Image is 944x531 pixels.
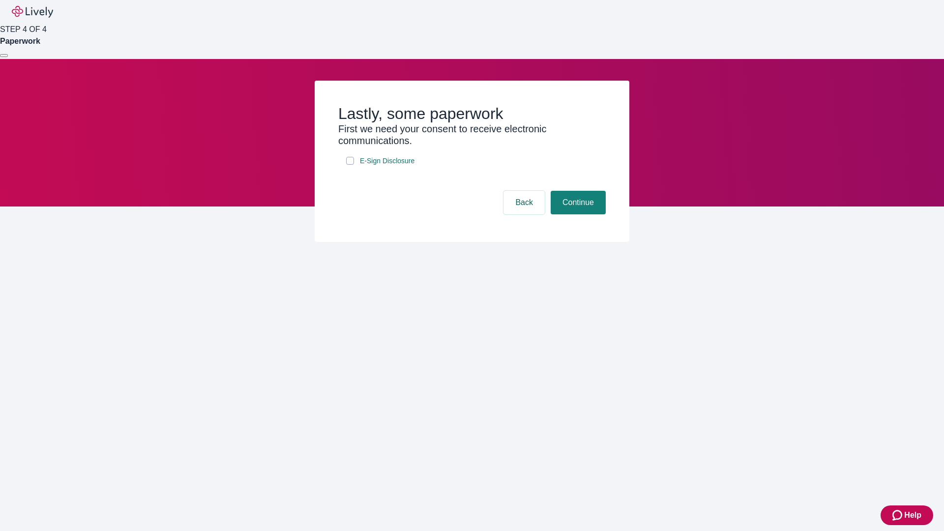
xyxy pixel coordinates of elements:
h2: Lastly, some paperwork [338,104,606,123]
button: Continue [551,191,606,214]
svg: Zendesk support icon [892,509,904,521]
a: e-sign disclosure document [358,155,416,167]
button: Back [503,191,545,214]
img: Lively [12,6,53,18]
span: E-Sign Disclosure [360,156,414,166]
span: Help [904,509,921,521]
h3: First we need your consent to receive electronic communications. [338,123,606,147]
button: Zendesk support iconHelp [881,505,933,525]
